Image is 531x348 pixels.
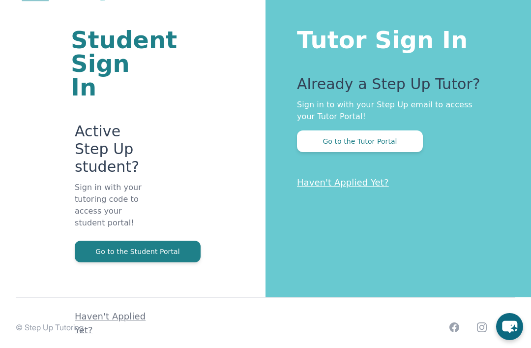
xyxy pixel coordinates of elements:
[16,321,84,333] p: © Step Up Tutoring
[75,241,201,262] button: Go to the Student Portal
[297,177,389,188] a: Haven't Applied Yet?
[75,123,147,182] p: Active Step Up student?
[297,24,492,52] h1: Tutor Sign In
[297,75,492,99] p: Already a Step Up Tutor?
[75,247,201,256] a: Go to the Student Portal
[297,130,423,152] button: Go to the Tutor Portal
[496,313,523,340] button: chat-button
[75,182,147,241] p: Sign in with your tutoring code to access your student portal!
[297,99,492,123] p: Sign in to with your Step Up email to access your Tutor Portal!
[71,28,147,99] h1: Student Sign In
[297,136,423,146] a: Go to the Tutor Portal
[75,311,146,335] a: Haven't Applied Yet?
